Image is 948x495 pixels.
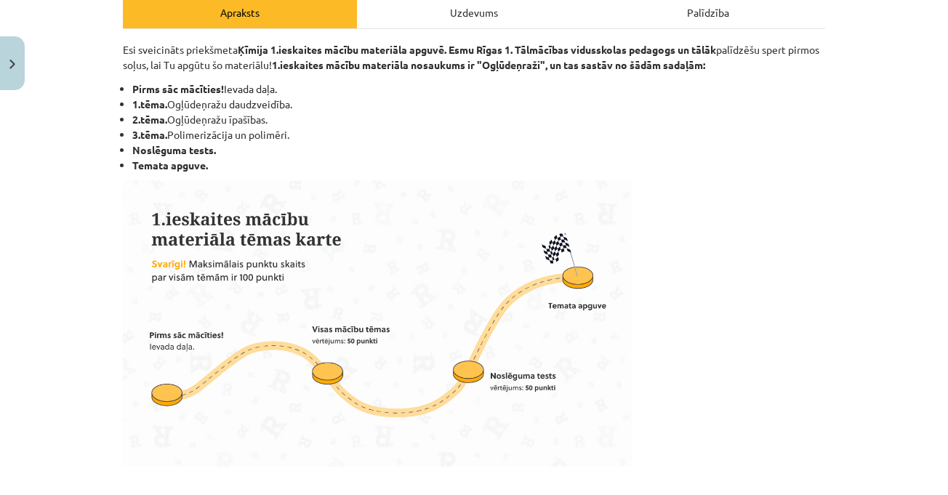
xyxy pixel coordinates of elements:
[132,81,825,97] li: Ievada daļa.
[132,127,825,142] li: Polimerizācija un polimēri.
[132,128,167,141] strong: 3.tēma.
[132,112,825,127] li: Ogļūdeņražu īpašības.
[270,43,716,56] strong: 1.ieskaites mācību materiāla apguvē. Esmu Rīgas 1. Tālmācības vidusskolas pedagogs un tālāk
[9,60,15,69] img: icon-close-lesson-0947bae3869378f0d4975bcd49f059093ad1ed9edebbc8119c70593378902aed.svg
[132,143,216,156] strong: Noslēguma tests.
[132,82,224,95] strong: Pirms sāc mācīties!
[132,97,825,112] li: Ogļūdeņražu daudzveidība.
[132,113,167,126] strong: 2.tēma.
[132,158,208,172] strong: Temata apguve.
[132,97,167,110] strong: 1.tēma.
[123,42,825,73] p: Esi sveicināts priekšmeta palīdzēšu spert pirmos soļus, lai Tu apgūtu šo materiālu!
[238,43,268,56] strong: Ķīmija
[272,58,705,71] strong: 1.ieskaites mācību materiāla nosaukums ir "Ogļūdeņraži", un tas sastāv no šādām sadaļām:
